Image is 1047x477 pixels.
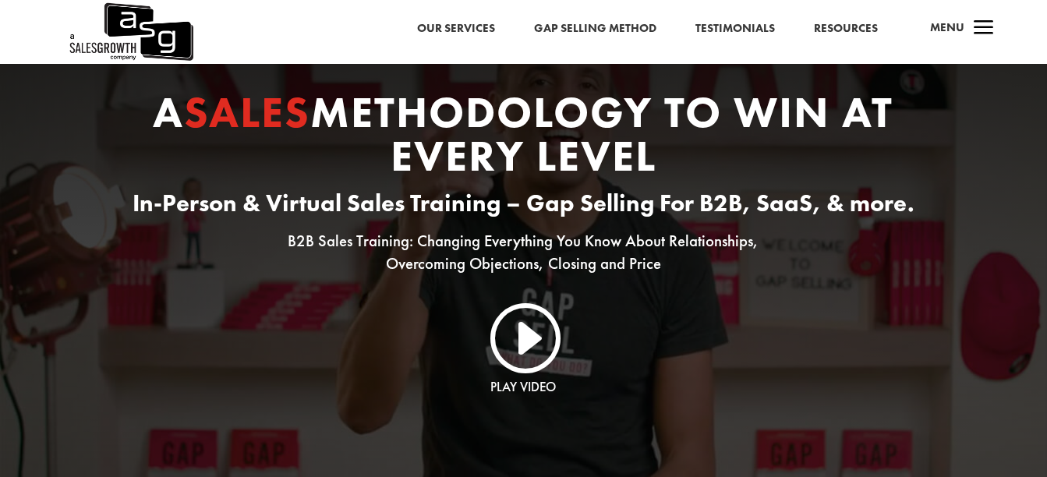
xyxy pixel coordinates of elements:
a: Gap Selling Method [534,19,656,39]
a: Our Services [417,19,495,39]
a: I [486,299,561,373]
span: a [968,13,999,44]
h3: In-Person & Virtual Sales Training – Gap Selling For B2B, SaaS, & more. [104,185,942,230]
a: Resources [814,19,878,39]
p: B2B Sales Training: Changing Everything You Know About Relationships, Overcoming Objections, Clos... [104,230,942,275]
span: Sales [184,84,310,140]
span: Menu [930,19,964,35]
h1: A Methodology to Win At Every Level [104,90,942,185]
a: Play Video [490,378,556,395]
a: Testimonials [695,19,775,39]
